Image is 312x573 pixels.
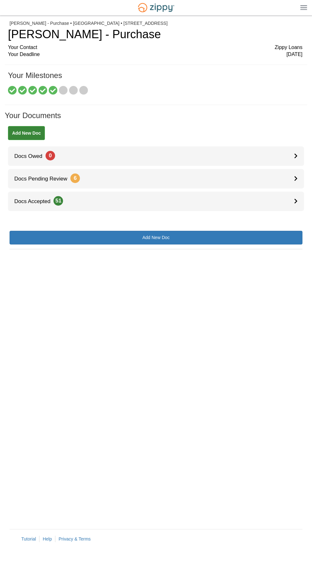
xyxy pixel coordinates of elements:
[300,5,307,10] img: Mobile Dropdown Menu
[8,44,302,51] div: Your Contact
[287,51,302,58] span: [DATE]
[8,153,55,159] span: Docs Owed
[8,71,302,86] h1: Your Milestones
[70,173,80,183] span: 6
[43,536,52,541] a: Help
[5,111,307,126] h1: Your Documents
[8,198,63,204] span: Docs Accepted
[8,28,302,41] h1: [PERSON_NAME] - Purchase
[59,536,91,541] a: Privacy & Terms
[10,21,302,26] div: [PERSON_NAME] - Purchase • [GEOGRAPHIC_DATA] • [STREET_ADDRESS]
[10,231,302,244] a: Add New Doc
[21,536,36,541] a: Tutorial
[8,51,302,58] div: Your Deadline
[275,44,302,51] span: Zippy Loans
[46,151,55,160] span: 0
[8,146,304,166] a: Docs Owed0
[8,126,45,140] a: Add New Doc
[53,196,63,206] span: 51
[8,176,80,182] span: Docs Pending Review
[8,192,304,211] a: Docs Accepted51
[8,169,304,188] a: Docs Pending Review6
